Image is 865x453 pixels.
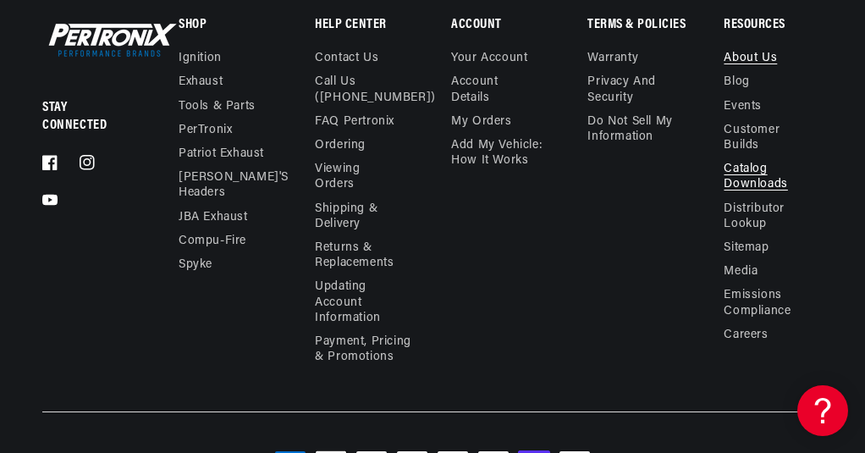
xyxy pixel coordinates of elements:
[179,70,223,94] a: Exhaust
[315,51,378,70] a: Contact us
[724,260,758,284] a: Media
[724,323,768,347] a: Careers
[724,157,809,196] a: Catalog Downloads
[724,197,809,236] a: Distributor Lookup
[315,236,400,275] a: Returns & Replacements
[42,19,178,60] img: Pertronix
[587,51,638,70] a: Warranty
[42,99,124,135] p: Stay Connected
[724,236,769,260] a: Sitemap
[179,142,264,166] a: Patriot Exhaust
[179,229,246,253] a: Compu-Fire
[724,95,762,119] a: Events
[315,157,400,196] a: Viewing Orders
[451,70,537,109] a: Account details
[179,95,256,119] a: Tools & Parts
[179,166,289,205] a: [PERSON_NAME]'s Headers
[179,119,232,142] a: PerTronix
[179,206,248,229] a: JBA Exhaust
[451,134,549,173] a: Add My Vehicle: How It Works
[315,330,413,369] a: Payment, Pricing & Promotions
[724,284,809,323] a: Emissions compliance
[451,110,511,134] a: My orders
[315,197,400,236] a: Shipping & Delivery
[315,134,366,157] a: Ordering
[724,119,809,157] a: Customer Builds
[451,51,527,70] a: Your account
[315,110,394,134] a: FAQ Pertronix
[587,70,673,109] a: Privacy and Security
[724,70,749,94] a: Blog
[724,51,777,70] a: About Us
[315,275,400,330] a: Updating Account Information
[179,253,212,277] a: Spyke
[587,110,686,149] a: Do not sell my information
[315,70,436,109] a: Call Us ([PHONE_NUMBER])
[179,51,222,70] a: Ignition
